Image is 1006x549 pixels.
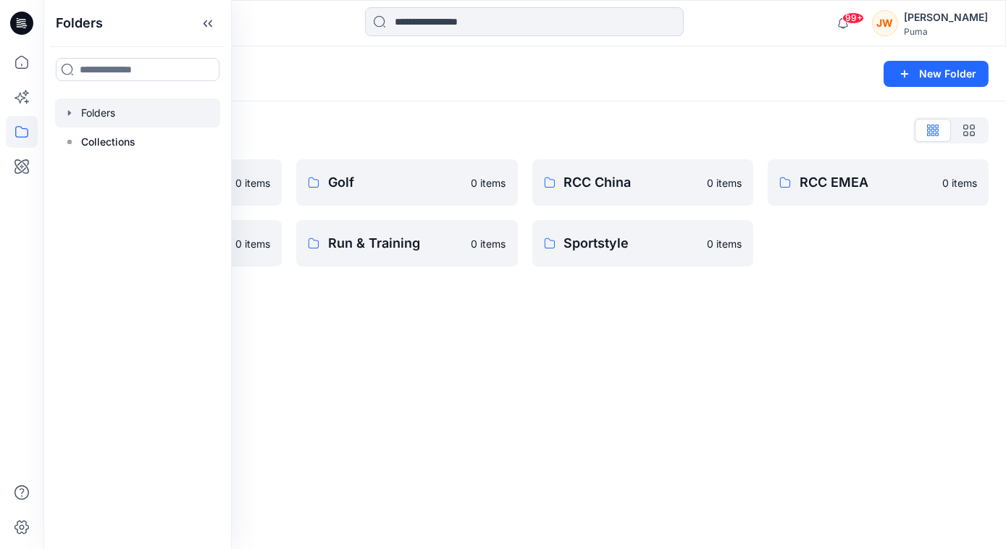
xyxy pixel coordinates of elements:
p: 0 items [707,175,742,190]
p: 0 items [942,175,977,190]
p: 0 items [707,236,742,251]
p: Collections [81,133,135,151]
span: 99+ [842,12,864,24]
p: Golf [328,172,462,193]
a: Golf0 items [296,159,517,206]
a: Run & Training0 items [296,220,517,267]
p: 0 items [235,236,270,251]
div: [PERSON_NAME] [904,9,988,26]
p: 0 items [235,175,270,190]
a: Sportstyle0 items [532,220,753,267]
a: RCC China0 items [532,159,753,206]
p: Sportstyle [564,233,698,253]
p: RCC EMEA [800,172,934,193]
a: RCC EMEA0 items [768,159,989,206]
p: RCC China [564,172,698,193]
div: JW [872,10,898,36]
p: 0 items [471,175,506,190]
button: New Folder [884,61,989,87]
p: Run & Training [328,233,462,253]
div: Puma [904,26,988,37]
p: 0 items [471,236,506,251]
